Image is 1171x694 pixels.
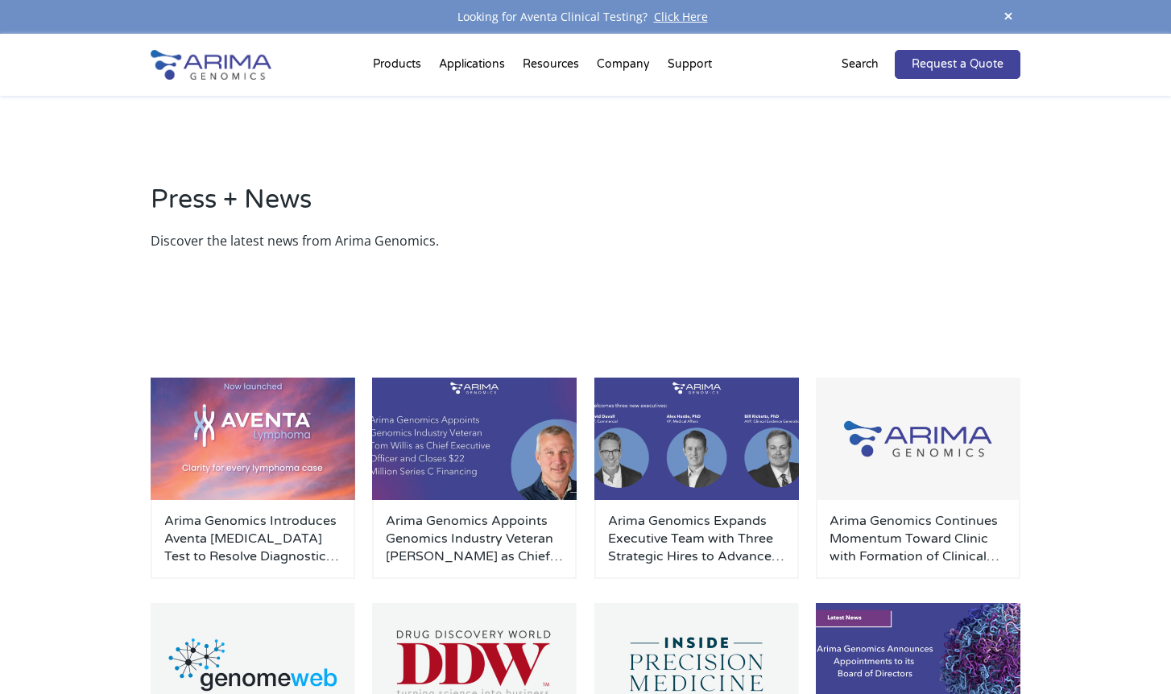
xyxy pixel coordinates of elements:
[386,512,563,565] a: Arima Genomics Appoints Genomics Industry Veteran [PERSON_NAME] as Chief Executive Officer and Cl...
[164,512,341,565] a: Arima Genomics Introduces Aventa [MEDICAL_DATA] Test to Resolve Diagnostic Uncertainty in B- and ...
[816,378,1020,500] img: Group-929-500x300.jpg
[151,182,1020,230] h2: Press + News
[895,50,1020,79] a: Request a Quote
[648,9,714,24] a: Click Here
[151,6,1020,27] div: Looking for Aventa Clinical Testing?
[594,378,799,500] img: Personnel-Announcement-LinkedIn-Carousel-22025-500x300.png
[842,54,879,75] p: Search
[151,378,355,500] img: AventaLymphoma-500x300.jpg
[151,230,1020,251] p: Discover the latest news from Arima Genomics.
[372,378,577,500] img: Personnel-Announcement-LinkedIn-Carousel-22025-1-500x300.jpg
[830,512,1007,565] a: Arima Genomics Continues Momentum Toward Clinic with Formation of Clinical Advisory Board
[151,50,271,80] img: Arima-Genomics-logo
[608,512,785,565] a: Arima Genomics Expands Executive Team with Three Strategic Hires to Advance Clinical Applications...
